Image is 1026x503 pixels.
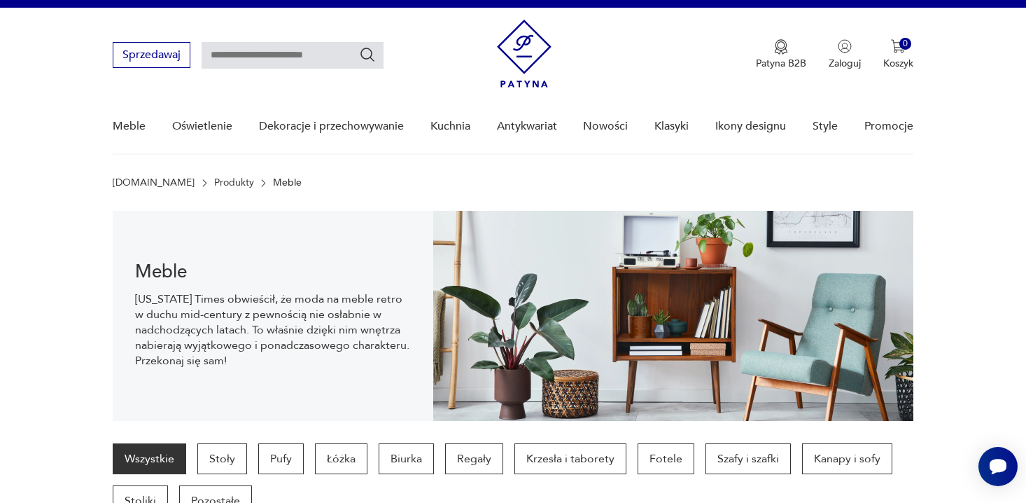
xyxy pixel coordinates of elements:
img: Ikonka użytkownika [838,39,852,53]
button: Sprzedawaj [113,42,190,68]
img: Meble [433,211,913,421]
img: Patyna - sklep z meblami i dekoracjami vintage [497,20,551,88]
img: Ikona koszyka [891,39,905,53]
p: Koszyk [883,57,913,70]
a: Promocje [864,99,913,153]
button: Patyna B2B [756,39,806,70]
a: Szafy i szafki [705,443,791,474]
a: Krzesła i taborety [514,443,626,474]
a: Ikony designu [715,99,786,153]
button: Zaloguj [829,39,861,70]
a: [DOMAIN_NAME] [113,177,195,188]
iframe: Smartsupp widget button [978,447,1018,486]
p: Zaloguj [829,57,861,70]
a: Klasyki [654,99,689,153]
p: Patyna B2B [756,57,806,70]
h1: Meble [135,263,410,280]
div: 0 [899,38,911,50]
a: Style [813,99,838,153]
a: Kanapy i sofy [802,443,892,474]
a: Biurka [379,443,434,474]
a: Pufy [258,443,304,474]
a: Meble [113,99,146,153]
a: Sprzedawaj [113,51,190,61]
a: Regały [445,443,503,474]
a: Produkty [214,177,254,188]
a: Wszystkie [113,443,186,474]
a: Stoły [197,443,247,474]
a: Antykwariat [497,99,557,153]
p: Meble [273,177,302,188]
a: Fotele [638,443,694,474]
a: Ikona medaluPatyna B2B [756,39,806,70]
a: Dekoracje i przechowywanie [259,99,404,153]
a: Oświetlenie [172,99,232,153]
button: Szukaj [359,46,376,63]
img: Ikona medalu [774,39,788,55]
button: 0Koszyk [883,39,913,70]
p: [US_STATE] Times obwieścił, że moda na meble retro w duchu mid-century z pewnością nie osłabnie w... [135,291,410,368]
a: Nowości [583,99,628,153]
a: Kuchnia [430,99,470,153]
a: Łóżka [315,443,367,474]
